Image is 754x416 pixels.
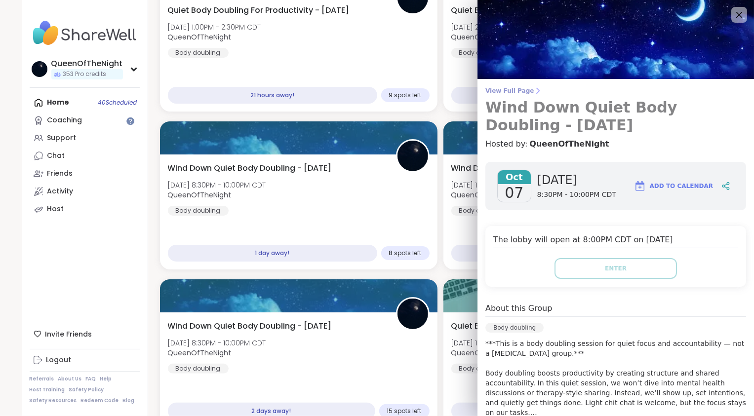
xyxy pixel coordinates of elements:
[397,299,428,329] img: QueenOfTheNight
[126,117,134,125] iframe: Spotlight
[46,355,72,365] div: Logout
[451,87,661,104] div: 22 hours away!
[30,325,140,343] div: Invite Friends
[100,376,112,382] a: Help
[529,138,609,150] a: QueenOfTheNight
[630,174,717,198] button: Add to Calendar
[168,245,377,262] div: 1 day away!
[51,58,123,69] div: QueenOfTheNight
[123,397,135,404] a: Blog
[30,16,140,50] img: ShareWell Nav Logo
[168,87,377,104] div: 21 hours away!
[397,141,428,171] img: QueenOfTheNight
[168,48,229,58] div: Body doubling
[30,112,140,129] a: Coaching
[168,22,261,32] span: [DATE] 1:00PM - 2:30PM CDT
[30,200,140,218] a: Host
[30,183,140,200] a: Activity
[537,172,616,188] span: [DATE]
[485,87,746,95] span: View Full Page
[389,249,422,257] span: 8 spots left
[387,407,422,415] span: 15 spots left
[47,204,64,214] div: Host
[58,376,82,382] a: About Us
[69,386,104,393] a: Safety Policy
[30,129,140,147] a: Support
[30,397,77,404] a: Safety Resources
[485,323,544,333] div: Body doubling
[168,206,229,216] div: Body doubling
[650,182,713,190] span: Add to Calendar
[485,87,746,134] a: View Full PageWind Down Quiet Body Doubling - [DATE]
[505,184,523,202] span: 07
[537,190,616,200] span: 8:30PM - 10:00PM CDT
[30,386,65,393] a: Host Training
[168,4,350,16] span: Quiet Body Doubling For Productivity - [DATE]
[451,320,633,332] span: Quiet Body Doubling For Productivity - [DATE]
[451,348,515,358] b: QueenOfTheNight
[168,162,332,174] span: Wind Down Quiet Body Doubling - [DATE]
[451,338,545,348] span: [DATE] 1:00PM - 2:30PM CDT
[389,91,422,99] span: 9 spots left
[47,115,82,125] div: Coaching
[86,376,96,382] a: FAQ
[451,206,512,216] div: Body doubling
[47,187,74,196] div: Activity
[168,364,229,374] div: Body doubling
[47,151,65,161] div: Chat
[168,32,232,42] b: QueenOfTheNight
[634,180,646,192] img: ShareWell Logomark
[451,245,661,262] div: 1 day away!
[451,180,549,190] span: [DATE] 10:00PM - 11:30PM CDT
[168,190,232,200] b: QueenOfTheNight
[451,162,615,174] span: Wind Down Quiet Body Doubling - [DATE]
[30,165,140,183] a: Friends
[451,48,512,58] div: Body doubling
[451,190,515,200] b: QueenOfTheNight
[493,234,738,248] h4: The lobby will open at 8:00PM CDT on [DATE]
[168,180,266,190] span: [DATE] 8:30PM - 10:00PM CDT
[451,364,512,374] div: Body doubling
[485,303,552,314] h4: About this Group
[30,376,54,382] a: Referrals
[30,147,140,165] a: Chat
[81,397,119,404] a: Redeem Code
[168,338,266,348] span: [DATE] 8:30PM - 10:00PM CDT
[451,4,633,16] span: Quiet Body Doubling For Productivity - [DATE]
[498,170,531,184] span: Oct
[605,264,627,273] span: Enter
[32,61,47,77] img: QueenOfTheNight
[451,32,515,42] b: QueenOfTheNight
[47,169,73,179] div: Friends
[63,70,107,78] span: 353 Pro credits
[485,99,746,134] h3: Wind Down Quiet Body Doubling - [DATE]
[30,351,140,369] a: Logout
[168,348,232,358] b: QueenOfTheNight
[47,133,77,143] div: Support
[485,138,746,150] h4: Hosted by:
[168,320,332,332] span: Wind Down Quiet Body Doubling - [DATE]
[555,258,677,279] button: Enter
[451,22,547,32] span: [DATE] 2:30PM - 4:00PM CDT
